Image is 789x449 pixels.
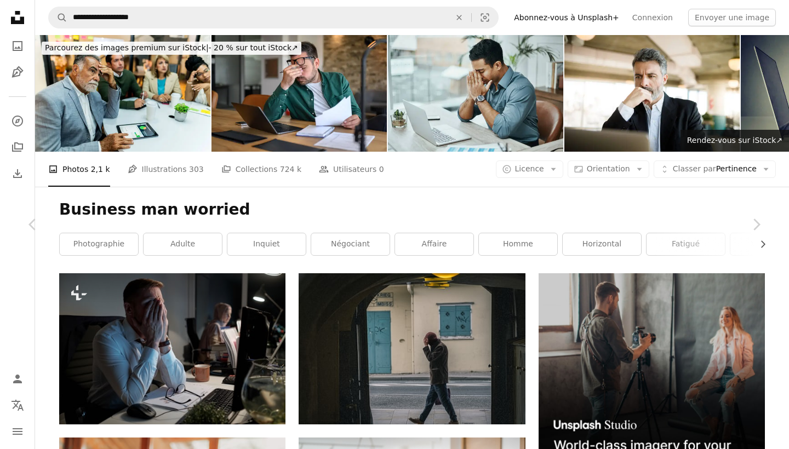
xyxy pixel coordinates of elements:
button: Menu [7,421,28,442]
a: Historique de téléchargement [7,163,28,185]
button: Effacer [447,7,471,28]
img: homme en veste noire et jean bleu debout sur le trottoir pendant la journée [299,273,525,424]
a: Abonnez-vous à Unsplash+ [507,9,626,26]
img: Homme d’affaires épuisé en chemise blanche gardant ses bras sur le visage tout en travaillant dev... [59,273,285,424]
a: Homme d’affaires épuisé en chemise blanche gardant ses bras sur le visage tout en travaillant dev... [59,343,285,353]
a: horizontal [563,233,641,255]
a: inquiet [227,233,306,255]
h1: Business man worried [59,200,765,220]
a: Utilisateurs 0 [319,152,384,187]
a: Explorer [7,110,28,132]
a: Collections 724 k [221,152,301,187]
button: Rechercher sur Unsplash [49,7,67,28]
a: Connexion / S’inscrire [7,368,28,390]
span: 303 [189,163,204,175]
a: Collections [7,136,28,158]
span: Licence [515,164,544,173]
button: Recherche de visuels [472,7,498,28]
a: négociant [311,233,390,255]
a: Illustrations 303 [128,152,204,187]
a: Parcourez des images premium sur iStock|- 20 % sur tout iStock↗ [35,35,308,61]
span: 0 [379,163,384,175]
span: Pertinence [673,164,757,175]
a: adulte [144,233,222,255]
a: homme en veste noire et jean bleu debout sur le trottoir pendant la journée [299,343,525,353]
a: homme [479,233,557,255]
span: Classer par [673,164,716,173]
button: Licence [496,160,563,178]
button: Envoyer une image [688,9,776,26]
a: Connexion [626,9,679,26]
a: Illustrations [7,61,28,83]
button: Langue [7,394,28,416]
img: Photo d’un jeune homme d’affaires l’air stressé alors qu’il travaille dans un bureau moderne [388,35,563,152]
button: Orientation [568,160,649,178]
a: photographie [60,233,138,255]
img: Worried senior businessman listening presentation with coworkers during business meeting at office [35,35,210,152]
img: Homme d'affaires concentré avec la main sur le menton [564,35,740,152]
span: Rendez-vous sur iStock ↗ [687,136,782,145]
a: fatigué [647,233,725,255]
form: Rechercher des visuels sur tout le site [48,7,499,28]
a: Photos [7,35,28,57]
a: Suivant [723,172,789,277]
a: Rendez-vous sur iStock↗ [681,130,789,152]
button: Classer parPertinence [654,160,776,178]
span: Orientation [587,164,630,173]
img: Conseiller financier masculin anxieux se frottant les yeux tout en travaillant sur un ordinateur ... [211,35,387,152]
a: affaire [395,233,473,255]
span: - 20 % sur tout iStock ↗ [45,43,298,52]
span: 724 k [280,163,301,175]
span: Parcourez des images premium sur iStock | [45,43,209,52]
